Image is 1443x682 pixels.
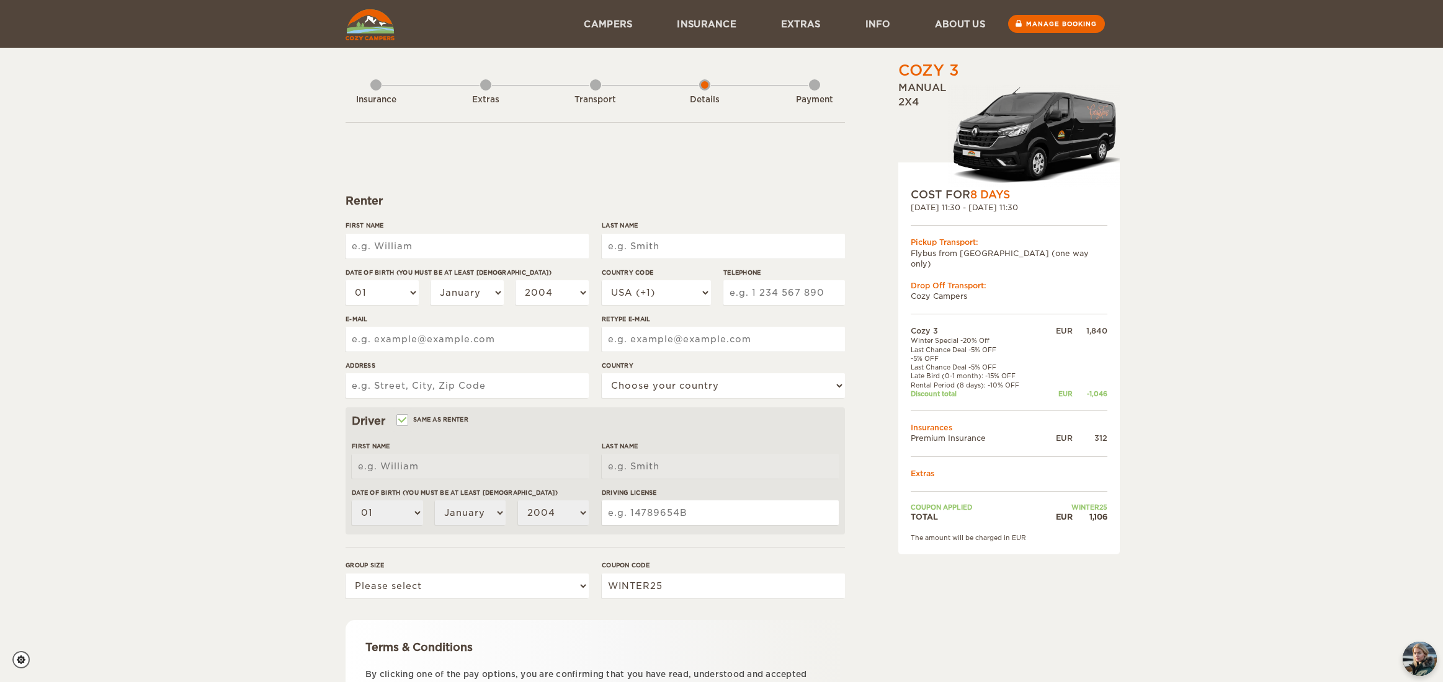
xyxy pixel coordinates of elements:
label: Driving License [602,488,839,497]
div: EUR [1044,389,1073,398]
div: EUR [1044,325,1073,336]
td: TOTAL [911,511,1044,522]
input: e.g. Smith [602,234,845,259]
label: Date of birth (You must be at least [DEMOGRAPHIC_DATA]) [352,488,589,497]
label: Retype E-mail [602,314,845,324]
td: -5% OFF [911,354,1044,363]
label: Coupon code [602,560,845,570]
label: First Name [352,441,589,451]
label: Same as renter [398,414,468,425]
label: E-mail [346,314,589,324]
div: 1,106 [1073,511,1107,522]
td: Extras [911,468,1107,479]
div: COST FOR [911,187,1107,202]
td: Last Chance Deal -5% OFF [911,363,1044,371]
label: Last Name [602,221,845,230]
td: Last Chance Deal -5% OFF [911,345,1044,354]
label: Group size [346,560,589,570]
div: Manual 2x4 [898,81,1120,187]
div: Terms & Conditions [365,640,825,655]
div: Pickup Transport: [911,237,1107,247]
td: Cozy Campers [911,291,1107,301]
label: Address [346,361,589,370]
a: Cookie settings [12,651,38,668]
div: Cozy 3 [898,60,959,81]
span: 8 Days [970,188,1010,201]
div: -1,046 [1073,389,1107,398]
div: EUR [1044,511,1073,522]
input: e.g. William [346,234,589,259]
label: Telephone [723,268,845,277]
td: Flybus from [GEOGRAPHIC_DATA] (one way only) [911,248,1107,269]
label: Date of birth (You must be at least [DEMOGRAPHIC_DATA]) [346,268,589,277]
input: e.g. Street, City, Zip Code [346,373,589,398]
input: e.g. William [352,454,589,479]
td: Discount total [911,389,1044,398]
label: First Name [346,221,589,230]
button: chat-button [1403,642,1437,676]
img: Cozy Campers [346,9,395,40]
img: Langur-m-c-logo-2.png [948,85,1120,187]
td: Premium Insurance [911,433,1044,443]
div: Insurance [342,94,410,106]
div: Renter [346,193,845,208]
label: Country [602,361,845,370]
td: Rental Period (8 days): -10% OFF [911,381,1044,389]
div: Driver [352,414,839,428]
div: Drop Off Transport: [911,280,1107,291]
div: Payment [780,94,849,106]
input: e.g. example@example.com [346,327,589,352]
div: [DATE] 11:30 - [DATE] 11:30 [911,202,1107,213]
label: Country Code [602,268,711,277]
td: WINTER25 [1044,503,1107,511]
div: Transport [561,94,630,106]
a: Manage booking [1008,15,1105,33]
div: Details [671,94,739,106]
div: Extras [452,94,520,106]
td: Winter Special -20% Off [911,336,1044,345]
input: Same as renter [398,417,406,425]
div: 312 [1073,433,1107,443]
input: e.g. 1 234 567 890 [723,280,845,305]
input: e.g. Smith [602,454,839,479]
img: Freyja at Cozy Campers [1403,642,1437,676]
input: e.g. 14789654B [602,500,839,525]
td: Cozy 3 [911,325,1044,336]
td: Late Bird (0-1 month): -15% OFF [911,371,1044,380]
td: Coupon applied [911,503,1044,511]
input: e.g. example@example.com [602,327,845,352]
td: Insurances [911,422,1107,433]
label: Last Name [602,441,839,451]
div: EUR [1044,433,1073,443]
div: The amount will be charged in EUR [911,533,1107,542]
div: 1,840 [1073,325,1107,336]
